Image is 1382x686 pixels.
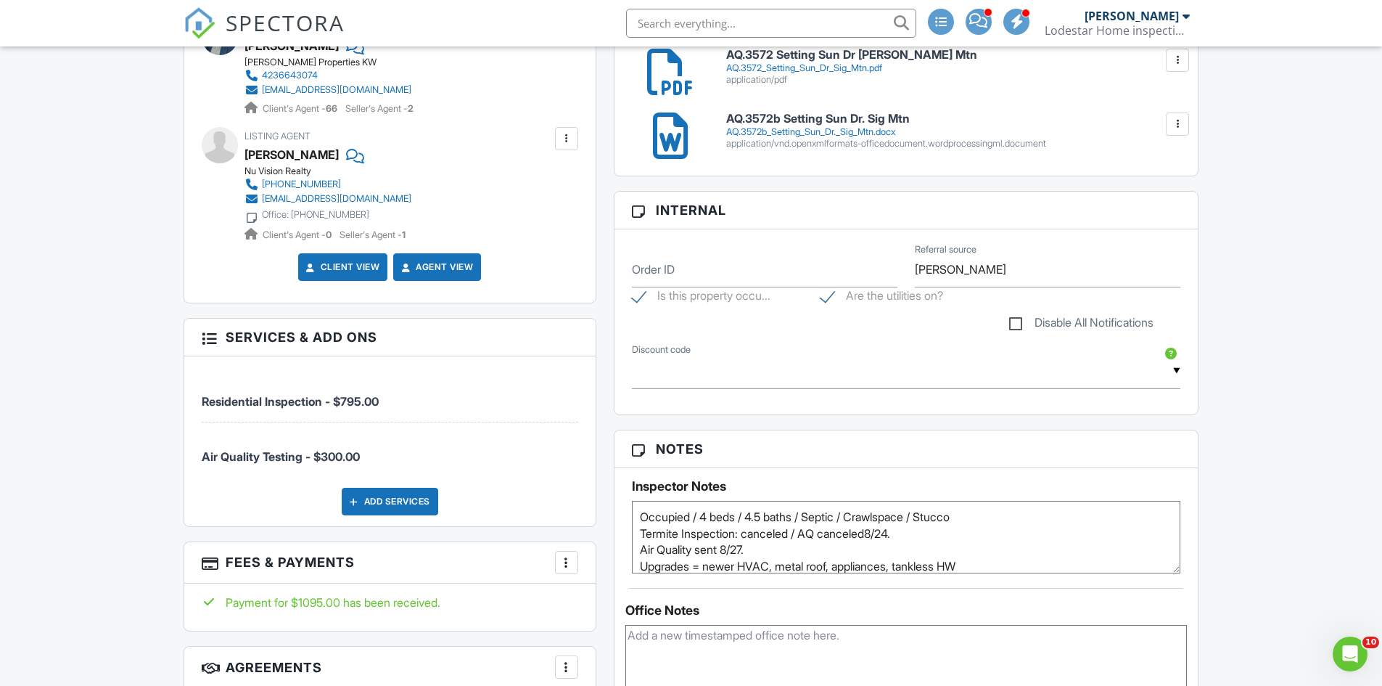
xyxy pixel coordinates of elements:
a: [PERSON_NAME] [244,144,339,166]
label: Disable All Notifications [1009,316,1153,334]
label: Are the utilities on? [820,289,943,307]
label: Discount code [632,343,691,356]
div: application/vnd.openxmlformats-officedocument.wordprocessingml.document [726,138,1181,150]
label: Referral source [915,243,976,256]
div: Lodestar Home inspections ,LLC [1045,23,1190,38]
span: Listing Agent [244,131,310,142]
span: Client's Agent - [263,229,334,240]
a: Agent View [398,260,473,274]
span: Seller's Agent - [345,103,414,114]
div: Nu Vision Realty [244,166,423,177]
h6: AQ.3572b Setting Sun Dr. Sig Mtn [726,113,1181,126]
h6: AQ.3572 Setting Sun Dr [PERSON_NAME] Mtn [726,49,1181,62]
input: Search everything... [626,9,916,38]
a: 4236643074 [244,68,411,83]
div: Office Notes [625,603,1188,618]
div: AQ.3572_Setting_Sun_Dr_Sig_Mtn.pdf [726,62,1181,74]
strong: 2 [408,103,414,114]
a: [EMAIL_ADDRESS][DOMAIN_NAME] [244,83,411,97]
div: 4236643074 [262,70,318,81]
h5: Inspector Notes [632,479,1181,494]
h3: Services & Add ons [184,319,596,356]
iframe: Intercom live chat [1333,637,1367,671]
h3: Notes [614,430,1198,468]
strong: 1 [402,229,406,240]
a: AQ.3572 Setting Sun Dr [PERSON_NAME] Mtn AQ.3572_Setting_Sun_Dr_Sig_Mtn.pdf application/pdf [726,49,1181,86]
strong: 66 [326,103,337,114]
a: [PHONE_NUMBER] [244,177,411,192]
div: [PHONE_NUMBER] [262,179,341,190]
li: Service: Air Quality Testing [202,422,578,476]
textarea: Occupied / 4 beds / 4.5 baths / Septic / Crawlspace / Stucco Termite Inspection: canceled / AQ ca... [632,501,1181,573]
a: AQ.3572b Setting Sun Dr. Sig Mtn AQ.3572b_Setting_Sun_Dr._Sig_Mtn.docx application/vnd.openxmlfor... [726,113,1181,150]
div: [PERSON_NAME] [1085,9,1179,23]
strong: 0 [326,229,332,240]
div: [EMAIL_ADDRESS][DOMAIN_NAME] [262,84,411,96]
h3: Internal [614,192,1198,229]
h3: Fees & Payments [184,542,596,584]
div: Office: [PHONE_NUMBER] [262,209,369,221]
li: Service: Residential Inspection [202,367,578,422]
div: [PERSON_NAME] Properties KW [244,57,423,68]
span: Air Quality Testing - $300.00 [202,449,360,464]
a: Client View [303,260,380,274]
div: AQ.3572b_Setting_Sun_Dr._Sig_Mtn.docx [726,126,1181,138]
span: 10 [1362,637,1379,648]
label: Order ID [632,261,675,277]
div: Add Services [342,488,438,515]
span: Seller's Agent - [340,229,406,240]
img: The Best Home Inspection Software - Spectora [184,7,215,39]
label: Is this property occupied? [632,289,770,307]
span: SPECTORA [226,7,345,38]
a: SPECTORA [184,20,345,50]
div: application/pdf [726,74,1181,86]
a: [EMAIL_ADDRESS][DOMAIN_NAME] [244,192,411,206]
span: Client's Agent - [263,103,340,114]
span: Residential Inspection - $795.00 [202,394,379,409]
div: Payment for $1095.00 has been received. [202,595,578,611]
div: [EMAIL_ADDRESS][DOMAIN_NAME] [262,193,411,205]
